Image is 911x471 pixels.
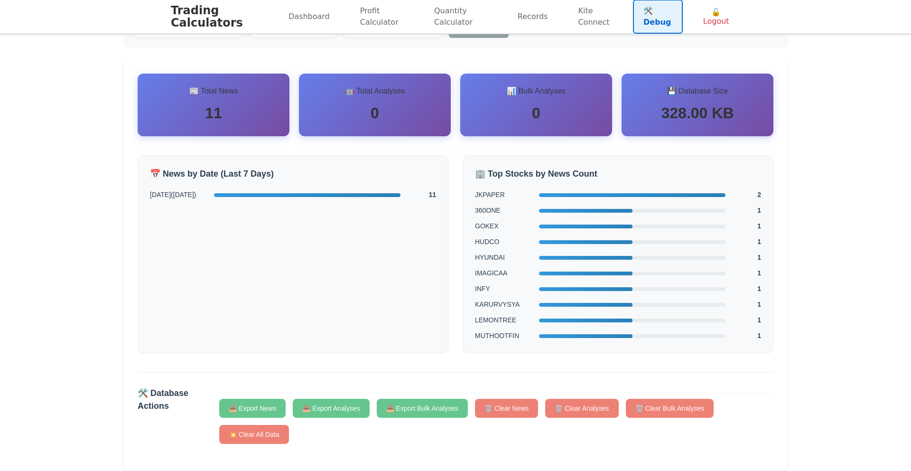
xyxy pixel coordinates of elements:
[475,221,532,231] span: GOKEX
[293,399,369,418] button: 📥 Export Analyses
[219,399,286,418] button: 📥 Export News
[507,5,558,28] a: Records
[278,5,340,28] a: Dashboard
[149,102,278,124] div: 11
[377,399,468,418] button: 📥 Export Bulk Analyses
[150,190,207,200] span: [DATE] ( [DATE] )
[408,190,436,200] span: 11
[311,85,439,97] h3: 🤖 Total Analyses
[692,2,740,31] button: 🔓 Logout
[733,190,761,200] span: 2
[633,85,762,97] h3: 💾 Database Size
[149,85,278,97] h3: 📰 Total News
[472,102,600,124] div: 0
[633,102,762,124] div: 328.00 KB
[733,284,761,294] span: 1
[475,399,538,418] button: 🗑️ Clear News
[733,253,761,263] span: 1
[733,206,761,216] span: 1
[475,300,532,310] span: KARURVYSYA
[733,300,761,310] span: 1
[475,268,532,278] span: IMAGICAA
[733,221,761,231] span: 1
[475,315,532,325] span: LEMONTREE
[311,102,439,124] div: 0
[138,387,219,434] h3: 🛠️ Database Actions
[475,331,532,341] span: MUTHOOTFIN
[733,237,761,247] span: 1
[171,4,278,29] h1: Trading Calculators
[472,85,600,97] h3: 📊 Bulk Analyses
[219,425,288,444] button: 💥 Clear All Data
[475,284,532,294] span: INFY
[475,190,532,200] span: JKPAPER
[545,399,618,418] button: 🗑️ Clear Analyses
[733,331,761,341] span: 1
[475,168,761,180] h3: 🏢 Top Stocks by News Count
[475,237,532,247] span: HUDCO
[733,315,761,325] span: 1
[475,253,532,263] span: HYUNDAI
[475,206,532,216] span: 360ONE
[626,399,714,418] button: 🗑️ Clear Bulk Analyses
[150,168,436,180] h3: 📅 News by Date (Last 7 Days)
[733,268,761,278] span: 1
